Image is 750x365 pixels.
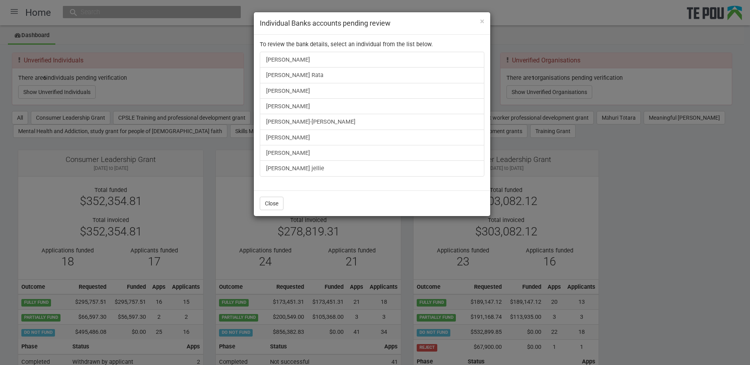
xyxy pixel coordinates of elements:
[260,160,484,176] a: [PERSON_NAME] jellie
[260,197,283,210] button: Close
[480,17,484,26] span: ×
[260,52,484,68] a: [PERSON_NAME]
[260,145,484,161] a: [PERSON_NAME]
[260,130,484,145] a: [PERSON_NAME]
[480,17,484,26] button: Close
[260,114,484,130] a: [PERSON_NAME]-[PERSON_NAME]
[260,67,484,83] a: [PERSON_NAME] Rata
[260,41,484,48] p: To review the bank details, select an individual from the list below.
[260,83,484,99] a: [PERSON_NAME]
[260,98,484,114] a: [PERSON_NAME]
[260,18,484,28] h4: Individual Banks accounts pending review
